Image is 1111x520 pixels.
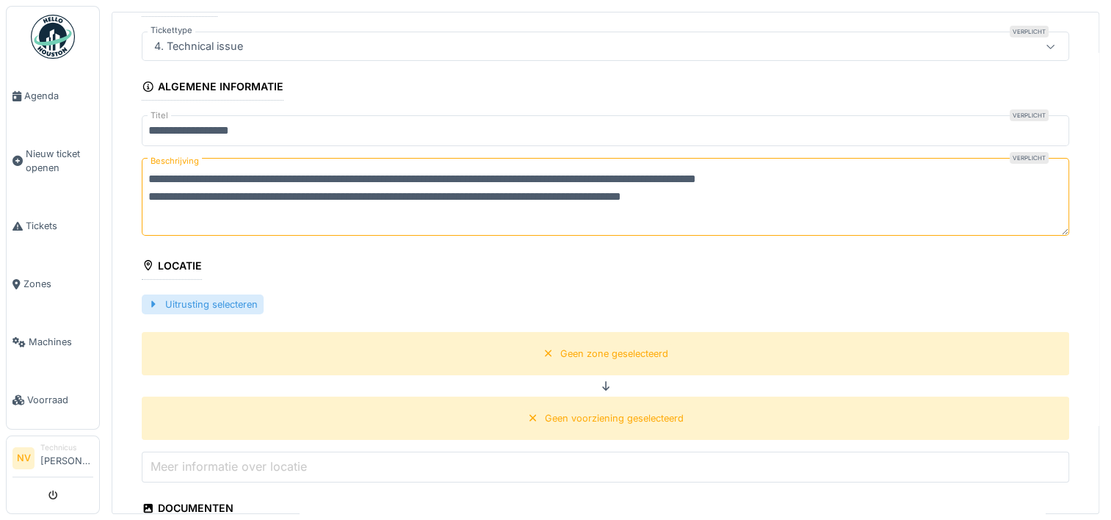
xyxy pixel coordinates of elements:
[31,15,75,59] img: Badge_color-CXgf-gQk.svg
[7,255,99,313] a: Zones
[29,335,93,349] span: Machines
[40,442,93,474] li: [PERSON_NAME]
[148,38,249,54] div: 4. Technical issue
[1010,109,1049,121] div: Verplicht
[7,67,99,125] a: Agenda
[148,109,171,122] label: Titel
[12,442,93,477] a: NV Technicus[PERSON_NAME]
[23,277,93,291] span: Zones
[7,197,99,255] a: Tickets
[27,393,93,407] span: Voorraad
[142,76,283,101] div: Algemene informatie
[148,152,202,170] label: Beschrijving
[12,447,35,469] li: NV
[26,147,93,175] span: Nieuw ticket openen
[142,295,264,314] div: Uitrusting selecteren
[148,458,310,475] label: Meer informatie over locatie
[26,219,93,233] span: Tickets
[40,442,93,453] div: Technicus
[560,347,668,361] div: Geen zone geselecteerd
[142,255,202,280] div: Locatie
[24,89,93,103] span: Agenda
[7,371,99,429] a: Voorraad
[1010,152,1049,164] div: Verplicht
[148,24,195,37] label: Tickettype
[7,125,99,197] a: Nieuw ticket openen
[545,411,684,425] div: Geen voorziening geselecteerd
[1010,26,1049,37] div: Verplicht
[7,313,99,371] a: Machines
